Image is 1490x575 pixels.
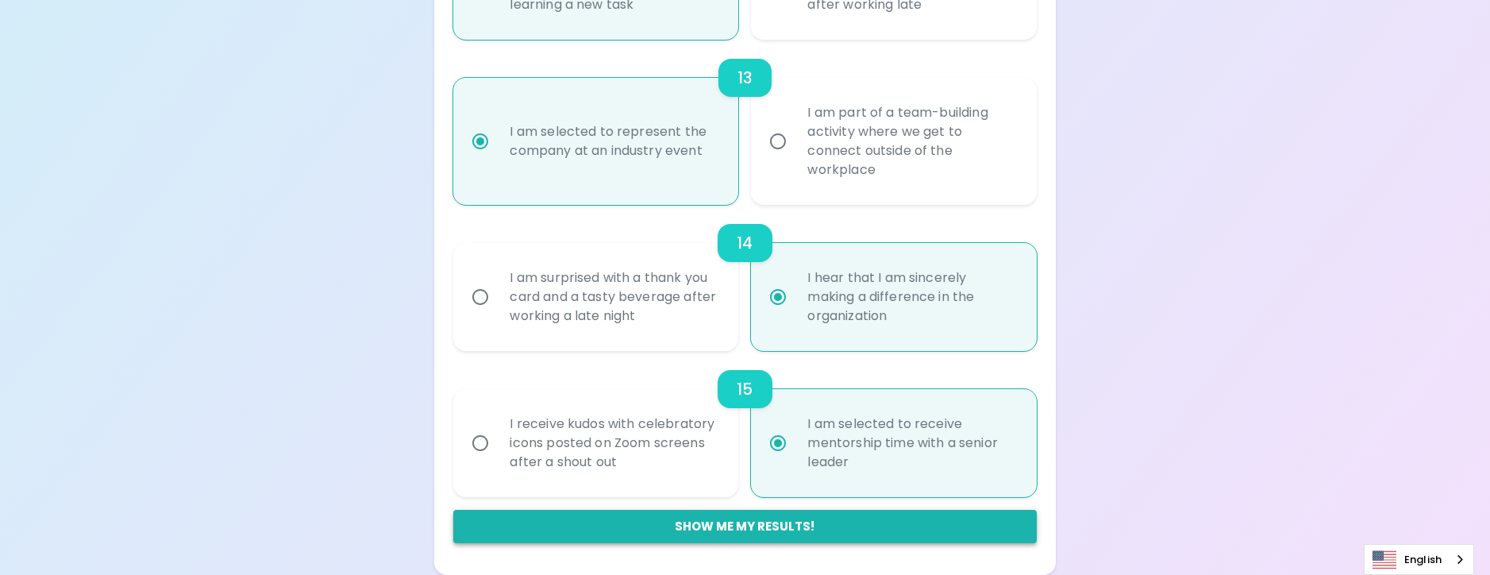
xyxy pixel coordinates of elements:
div: I receive kudos with celebratory icons posted on Zoom screens after a shout out [497,396,730,491]
div: I am selected to represent the company at an industry event [497,103,730,179]
div: choice-group-check [453,40,1036,205]
h6: 15 [737,376,753,402]
div: choice-group-check [453,351,1036,497]
aside: Language selected: English [1364,544,1474,575]
div: I am part of a team-building activity where we get to connect outside of the workplace [795,84,1027,199]
div: I hear that I am sincerely making a difference in the organization [795,249,1027,345]
h6: 13 [737,65,753,91]
div: choice-group-check [453,205,1036,351]
h6: 14 [737,230,753,256]
a: English [1365,545,1473,574]
div: Language [1364,544,1474,575]
div: I am surprised with a thank you card and a tasty beverage after working a late night [497,249,730,345]
button: Show me my results! [453,510,1036,543]
div: I am selected to receive mentorship time with a senior leader [795,396,1027,491]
